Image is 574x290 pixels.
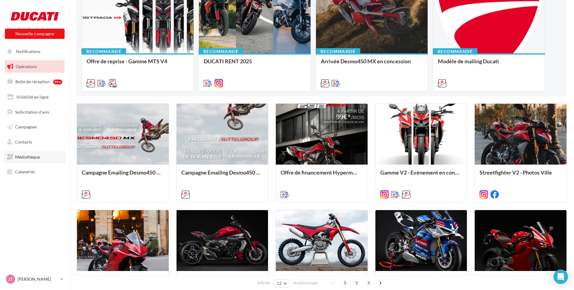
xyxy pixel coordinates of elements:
[5,29,65,39] button: Nouvelle campagne
[4,45,63,58] button: Notifications
[4,165,66,178] a: Calendrier
[181,169,263,181] div: Campagne Emailing Desmo450 Tour - Suttel - [DATE]
[15,169,35,174] span: Calendrier
[4,151,66,163] a: Médiathèque
[53,80,62,84] div: 99+
[364,278,373,288] span: 3
[8,276,13,282] span: JT
[4,75,66,88] a: Boîte de réception99+
[87,58,189,70] div: Offre de reprise - Gamme MTS V4
[4,60,66,73] a: Opérations
[433,48,477,55] div: Recommandé
[4,91,66,103] a: Visibilité en ligne
[438,58,540,70] div: Modèle de mailing Ducati
[321,58,423,70] div: Arrivée Desmo450 MX en concession
[15,139,32,144] span: Contacts
[352,278,362,288] span: 2
[16,94,49,99] span: Visibilité en ligne
[553,270,568,284] div: Open Intercom Messenger
[316,48,360,55] div: Recommandé
[480,169,562,181] div: Streetfighter V2 - Photos Ville
[15,109,49,114] span: Sollicitation d'avis
[15,124,37,129] span: Campagnes
[281,169,363,181] div: Offre de financement Hypermotard 698 Mono
[4,121,66,133] a: Campagnes
[5,273,65,285] a: JT [PERSON_NAME]
[16,49,40,54] span: Notifications
[82,169,164,181] div: Campagne Emailing Desmo450 Tour - Suttel - [DATE]
[81,48,126,55] div: Recommandé
[257,280,271,286] span: Afficher
[340,278,350,288] span: 1
[380,169,462,181] div: Gamme V2 - Evènement en concession
[4,106,66,118] a: Sollicitation d'avis
[199,48,243,55] div: Recommandé
[15,79,50,84] span: Boîte de réception
[274,279,289,288] button: 12
[15,154,40,159] span: Médiathèque
[277,281,282,286] span: 12
[4,136,66,148] a: Contacts
[16,64,37,69] span: Opérations
[293,280,318,286] span: résultats/page
[18,276,58,282] p: [PERSON_NAME]
[204,58,306,70] div: DUCATI RENT 2025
